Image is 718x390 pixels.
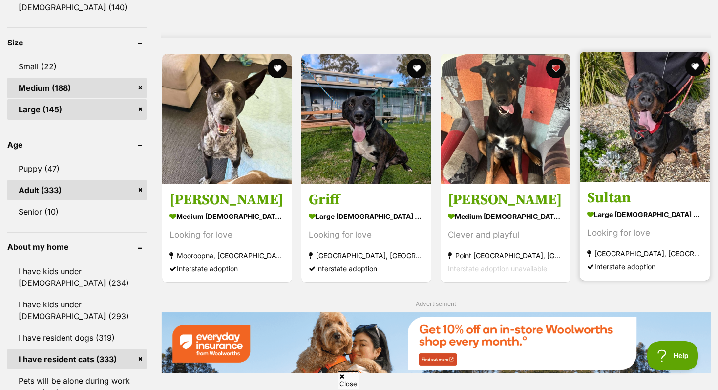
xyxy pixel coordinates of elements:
[7,38,147,47] header: Size
[7,78,147,98] a: Medium (188)
[580,52,710,182] img: Sultan - Rottweiler Dog
[448,191,563,209] h3: [PERSON_NAME]
[7,261,147,293] a: I have kids under [DEMOGRAPHIC_DATA] (234)
[7,99,147,120] a: Large (145)
[587,260,702,273] div: Interstate adoption
[7,294,147,326] a: I have kids under [DEMOGRAPHIC_DATA] (293)
[169,191,285,209] h3: [PERSON_NAME]
[441,54,570,184] img: Simon - Kelpie Dog
[301,183,431,282] a: Griff large [DEMOGRAPHIC_DATA] Dog Looking for love [GEOGRAPHIC_DATA], [GEOGRAPHIC_DATA] Intersta...
[7,349,147,369] a: I have resident cats (333)
[169,209,285,223] strong: medium [DEMOGRAPHIC_DATA] Dog
[301,54,431,184] img: Griff - Large Cross Breed Dog
[161,312,711,375] a: Everyday Insurance promotional banner
[309,228,424,241] div: Looking for love
[647,341,698,370] iframe: Help Scout Beacon - Open
[169,228,285,241] div: Looking for love
[161,312,711,373] img: Everyday Insurance promotional banner
[309,209,424,223] strong: large [DEMOGRAPHIC_DATA] Dog
[587,207,702,221] strong: large [DEMOGRAPHIC_DATA] Dog
[448,228,563,241] div: Clever and playful
[587,226,702,239] div: Looking for love
[7,158,147,179] a: Puppy (47)
[169,249,285,262] strong: Mooroopna, [GEOGRAPHIC_DATA]
[162,183,292,282] a: [PERSON_NAME] medium [DEMOGRAPHIC_DATA] Dog Looking for love Mooroopna, [GEOGRAPHIC_DATA] Interst...
[338,371,359,389] span: Close
[685,57,705,76] button: favourite
[546,59,566,78] button: favourite
[441,183,570,282] a: [PERSON_NAME] medium [DEMOGRAPHIC_DATA] Dog Clever and playful Point [GEOGRAPHIC_DATA], [GEOGRAPH...
[7,242,147,251] header: About my home
[580,181,710,281] a: Sultan large [DEMOGRAPHIC_DATA] Dog Looking for love [GEOGRAPHIC_DATA], [GEOGRAPHIC_DATA] Interst...
[7,140,147,149] header: Age
[162,54,292,184] img: Becky - Australian Cattle Dog x Australian Kelpie Dog
[309,249,424,262] strong: [GEOGRAPHIC_DATA], [GEOGRAPHIC_DATA]
[587,189,702,207] h3: Sultan
[7,327,147,348] a: I have resident dogs (319)
[448,249,563,262] strong: Point [GEOGRAPHIC_DATA], [GEOGRAPHIC_DATA]
[7,180,147,200] a: Adult (333)
[309,191,424,209] h3: Griff
[448,264,547,273] span: Interstate adoption unavailable
[7,56,147,77] a: Small (22)
[7,201,147,222] a: Senior (10)
[587,247,702,260] strong: [GEOGRAPHIC_DATA], [GEOGRAPHIC_DATA]
[407,59,426,78] button: favourite
[268,59,287,78] button: favourite
[448,209,563,223] strong: medium [DEMOGRAPHIC_DATA] Dog
[169,262,285,275] div: Interstate adoption
[416,300,456,307] span: Advertisement
[309,262,424,275] div: Interstate adoption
